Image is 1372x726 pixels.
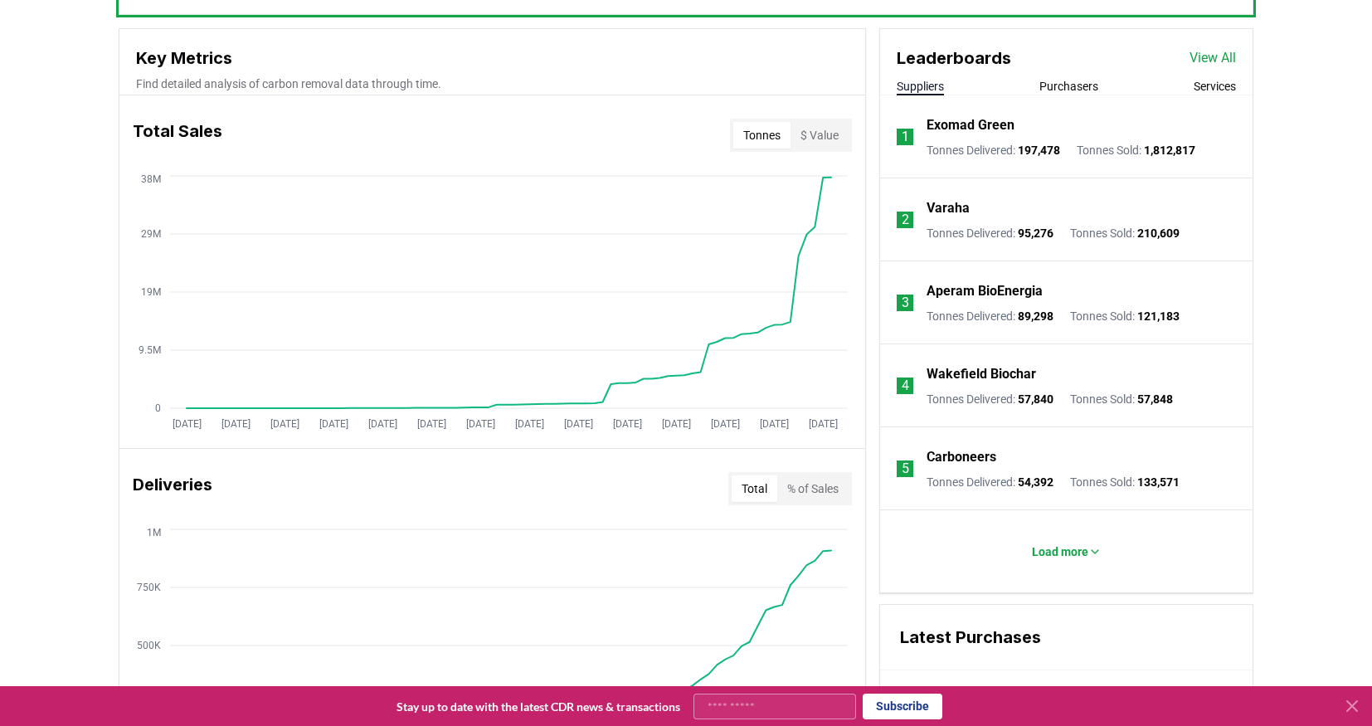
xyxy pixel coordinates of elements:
[1070,308,1180,324] p: Tonnes Sold :
[1070,225,1180,241] p: Tonnes Sold :
[927,198,970,218] a: Varaha
[927,142,1060,158] p: Tonnes Delivered :
[733,122,791,149] button: Tonnes
[515,418,544,430] tspan: [DATE]
[1070,391,1173,407] p: Tonnes Sold :
[1144,144,1195,157] span: 1,812,817
[902,376,909,396] p: 4
[1137,475,1180,489] span: 133,571
[900,684,994,704] a: Rubicon Carbon
[662,418,691,430] tspan: [DATE]
[141,228,161,240] tspan: 29M
[319,418,348,430] tspan: [DATE]
[1190,48,1236,68] a: View All
[1018,392,1053,406] span: 57,840
[133,119,222,152] h3: Total Sales
[732,475,777,502] button: Total
[1137,392,1173,406] span: 57,848
[368,418,397,430] tspan: [DATE]
[417,418,446,430] tspan: [DATE]
[466,418,495,430] tspan: [DATE]
[270,418,299,430] tspan: [DATE]
[927,364,1036,384] a: Wakefield Biochar
[927,447,996,467] a: Carboneers
[1018,309,1053,323] span: 89,298
[1019,535,1115,568] button: Load more
[141,286,161,298] tspan: 19M
[1039,78,1098,95] button: Purchasers
[711,418,740,430] tspan: [DATE]
[141,173,161,185] tspan: 38M
[902,127,909,147] p: 1
[133,472,212,505] h3: Deliveries
[1032,543,1088,560] p: Load more
[137,640,161,651] tspan: 500K
[155,402,161,414] tspan: 0
[1077,142,1195,158] p: Tonnes Sold :
[900,684,1233,724] span: purchased 15,000 tonnes from
[902,293,909,313] p: 3
[1070,474,1180,490] p: Tonnes Sold :
[902,210,909,230] p: 2
[927,391,1053,407] p: Tonnes Delivered :
[1137,227,1180,240] span: 210,609
[902,459,909,479] p: 5
[897,78,944,95] button: Suppliers
[760,418,789,430] tspan: [DATE]
[809,418,838,430] tspan: [DATE]
[927,308,1053,324] p: Tonnes Delivered :
[136,76,849,92] p: Find detailed analysis of carbon removal data through time.
[927,281,1043,301] a: Aperam BioEnergia
[927,225,1053,241] p: Tonnes Delivered :
[777,475,849,502] button: % of Sales
[564,418,593,430] tspan: [DATE]
[139,344,161,356] tspan: 9.5M
[1018,227,1053,240] span: 95,276
[897,46,1011,71] h3: Leaderboards
[137,582,161,593] tspan: 750K
[927,115,1014,135] a: Exomad Green
[1137,309,1180,323] span: 121,183
[147,527,161,538] tspan: 1M
[791,122,849,149] button: $ Value
[900,625,1233,650] h3: Latest Purchases
[1194,78,1236,95] button: Services
[927,474,1053,490] p: Tonnes Delivered :
[1018,144,1060,157] span: 197,478
[1018,475,1053,489] span: 54,392
[613,418,642,430] tspan: [DATE]
[221,418,251,430] tspan: [DATE]
[136,46,849,71] h3: Key Metrics
[173,418,202,430] tspan: [DATE]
